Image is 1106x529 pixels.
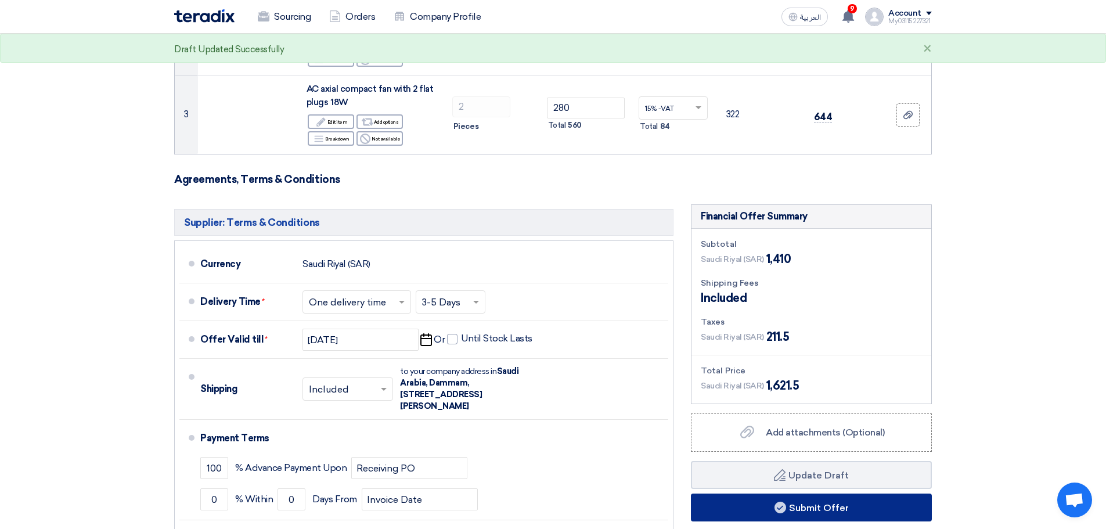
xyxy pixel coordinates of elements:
span: Saudi Riyal (SAR) [701,331,764,343]
img: Teradix logo [174,9,235,23]
span: Add attachments (Optional) [766,427,885,438]
input: yyyy-mm-dd [302,329,419,351]
span: Total [640,121,658,132]
div: Shipping Fees [701,277,922,289]
img: profile_test.png [865,8,884,26]
ng-select: VAT [639,96,708,120]
button: Submit Offer [691,494,932,521]
span: 1,410 [766,250,791,268]
span: 9 [848,4,857,13]
span: 560 [568,120,582,131]
span: Total [548,120,566,131]
td: 322 [717,75,805,154]
input: payment-term-2 [362,488,478,510]
span: Saudi Riyal (SAR) [701,380,764,392]
input: payment-term-2 [278,488,305,510]
div: Financial Offer Summary [701,210,808,224]
a: Orders [320,4,384,30]
div: × [923,42,932,56]
span: Pieces [453,121,478,132]
a: Sourcing [248,4,320,30]
span: Included [701,289,747,307]
div: to your company address in [400,366,528,412]
div: Subtotal [701,238,922,250]
div: Edit item [308,114,354,129]
div: Breakdown [308,131,354,146]
button: العربية [781,8,828,26]
div: Delivery Time [200,288,293,316]
span: Saudi Riyal (SAR) [701,253,764,265]
input: payment-term-2 [200,488,228,510]
span: Days From [312,494,357,505]
input: Unit Price [547,98,625,118]
span: Or [434,334,445,346]
span: العربية [800,13,821,21]
a: Company Profile [384,4,490,30]
div: Shipping [200,375,293,403]
h5: Supplier: Terms & Conditions [174,209,673,236]
div: Saudi Riyal (SAR) [302,253,370,275]
div: My03115227321 [888,18,932,24]
div: Taxes [701,316,922,328]
div: Account [888,9,921,19]
input: payment-term-1 [200,457,228,479]
span: % Advance Payment Upon [235,462,347,474]
span: 211.5 [766,328,790,346]
div: Add options [356,114,403,129]
input: RFQ_STEP1.ITEMS.2.AMOUNT_TITLE [452,96,510,117]
div: Currency [200,250,293,278]
div: Draft Updated Successfully [174,43,284,56]
div: Payment Terms [200,424,654,452]
span: 1,621.5 [766,377,799,394]
span: % Within [235,494,273,505]
span: 84 [660,121,670,132]
h3: Agreements, Terms & Conditions [174,173,932,186]
span: AC axial compact fan with 2 flat plugs 18W [307,84,434,107]
div: Not available [356,131,403,146]
button: Update Draft [691,461,932,489]
label: Until Stock Lasts [447,333,532,344]
span: 644 [814,111,833,123]
div: Offer Valid till [200,326,293,354]
input: payment-term-2 [351,457,467,479]
div: Total Price [701,365,922,377]
td: 3 [175,75,198,154]
div: Open chat [1057,483,1092,517]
